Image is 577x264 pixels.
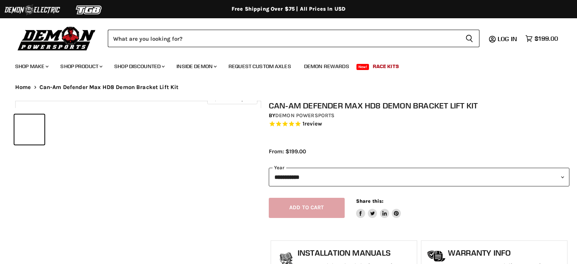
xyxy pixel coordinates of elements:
img: Demon Powersports [15,25,98,52]
a: Request Custom Axles [223,59,297,74]
a: Shop Product [55,59,107,74]
button: Search [459,30,479,47]
a: Demon Rewards [298,59,355,74]
a: Log in [494,35,522,42]
a: Shop Discounted [109,59,169,74]
span: $199.00 [534,35,558,42]
a: Home [15,84,31,91]
h1: Warranty Info [448,248,563,258]
span: Log in [498,35,517,43]
select: year [269,168,569,186]
span: New! [356,64,369,70]
input: Search [108,30,459,47]
aside: Share this: [356,198,401,218]
span: review [304,120,322,127]
ul: Main menu [9,56,556,74]
span: From: $199.00 [269,148,306,155]
img: warranty-icon.png [427,250,446,262]
img: Demon Electric Logo 2 [4,3,61,17]
form: Product [108,30,479,47]
a: Inside Demon [171,59,221,74]
span: Share this: [356,198,383,204]
h1: Can-Am Defender Max HD8 Demon Bracket Lift Kit [269,101,569,110]
a: Shop Make [9,59,53,74]
a: Demon Powersports [275,112,334,119]
a: $199.00 [522,33,562,44]
h1: Installation Manuals [298,248,413,258]
img: TGB Logo 2 [61,3,118,17]
span: Can-Am Defender Max HD8 Demon Bracket Lift Kit [39,84,179,91]
a: Race Kits [367,59,405,74]
button: IMAGE thumbnail [14,115,44,145]
span: 1 reviews [303,120,322,127]
span: Click to expand [211,96,253,102]
div: by [269,111,569,120]
span: Rated 5.0 out of 5 stars 1 reviews [269,120,569,128]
